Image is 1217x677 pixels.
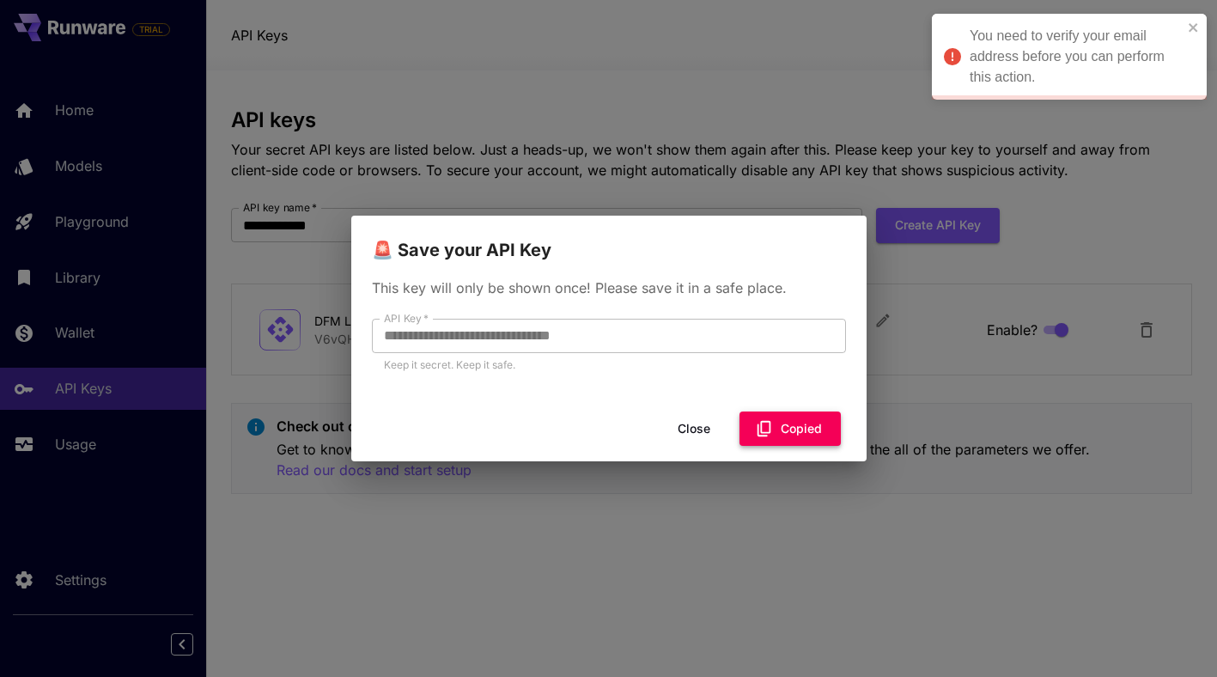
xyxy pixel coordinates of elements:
[372,278,846,298] p: This key will only be shown once! Please save it in a safe place.
[1188,21,1200,34] button: close
[739,412,841,447] button: Copied
[351,216,867,264] h2: 🚨 Save your API Key
[655,412,733,447] button: Close
[384,311,429,326] label: API Key
[384,357,834,374] p: Keep it secret. Keep it safe.
[970,26,1183,88] div: You need to verify your email address before you can perform this action.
